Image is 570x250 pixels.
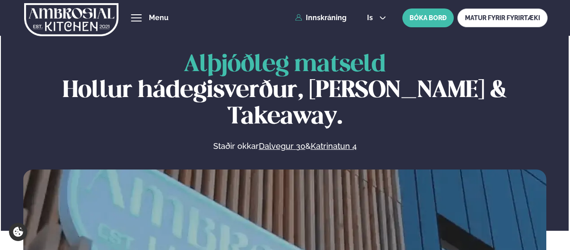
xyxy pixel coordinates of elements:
[116,141,454,152] p: Staðir okkar &
[402,8,454,27] button: BÓKA BORÐ
[360,14,393,21] button: is
[311,141,357,152] a: Katrinatun 4
[24,1,118,38] img: logo
[184,54,386,76] span: Alþjóðleg matseld
[457,8,548,27] a: MATUR FYRIR FYRIRTÆKI
[367,14,376,21] span: is
[23,52,546,130] h1: Hollur hádegisverður, [PERSON_NAME] & Takeaway.
[295,14,346,22] a: Innskráning
[259,141,305,152] a: Dalvegur 30
[131,13,142,23] button: hamburger
[9,223,27,241] a: Cookie settings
